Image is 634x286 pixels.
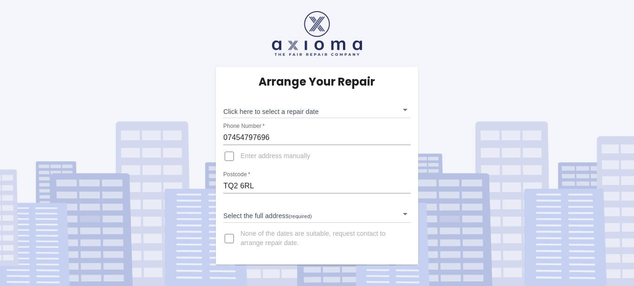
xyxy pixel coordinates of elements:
[223,122,265,130] label: Phone Number
[223,171,250,179] label: Postcode
[240,152,310,161] span: Enter address manually
[240,229,403,248] span: None of the dates are suitable, request contact to arrange repair date.
[272,11,362,56] img: axioma
[259,74,375,89] h5: Arrange Your Repair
